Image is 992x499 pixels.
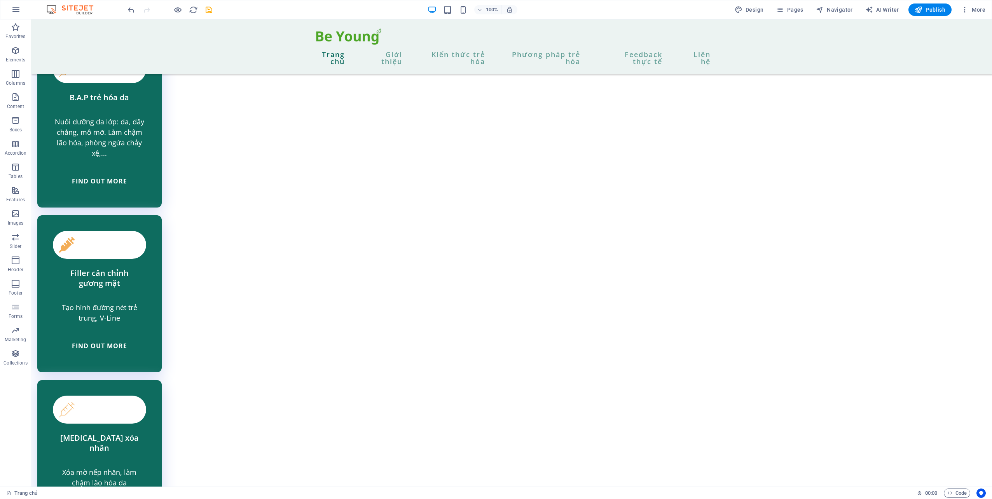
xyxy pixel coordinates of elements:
[8,220,24,226] p: Images
[862,3,902,16] button: AI Writer
[6,197,25,203] p: Features
[947,489,967,498] span: Code
[126,5,136,14] button: undo
[486,5,498,14] h6: 100%
[931,490,932,496] span: :
[9,173,23,180] p: Tables
[8,267,23,273] p: Header
[204,5,213,14] i: Save (Ctrl+S)
[908,3,952,16] button: Publish
[204,5,213,14] button: save
[6,489,37,498] a: Click to cancel selection. Double-click to open Pages
[816,6,853,14] span: Navigator
[9,313,23,319] p: Forms
[5,337,26,343] p: Marketing
[189,5,198,14] button: reload
[6,80,25,86] p: Columns
[9,290,23,296] p: Footer
[5,150,26,156] p: Accordion
[3,360,27,366] p: Collections
[10,243,22,249] p: Slider
[732,3,767,16] button: Design
[773,3,806,16] button: Pages
[925,489,937,498] span: 00 00
[944,489,970,498] button: Code
[776,6,803,14] span: Pages
[6,57,26,63] p: Elements
[976,489,986,498] button: Usercentrics
[865,6,899,14] span: AI Writer
[961,6,985,14] span: More
[189,5,198,14] i: Reload page
[915,6,945,14] span: Publish
[917,489,938,498] h6: Session time
[7,103,24,110] p: Content
[474,5,502,14] button: 100%
[9,127,22,133] p: Boxes
[506,6,513,13] i: On resize automatically adjust zoom level to fit chosen device.
[732,3,767,16] div: Design (Ctrl+Alt+Y)
[5,33,25,40] p: Favorites
[173,5,182,14] button: Click here to leave preview mode and continue editing
[958,3,989,16] button: More
[127,5,136,14] i: Undo: Change text (Ctrl+Z)
[735,6,764,14] span: Design
[45,5,103,14] img: Editor Logo
[813,3,856,16] button: Navigator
